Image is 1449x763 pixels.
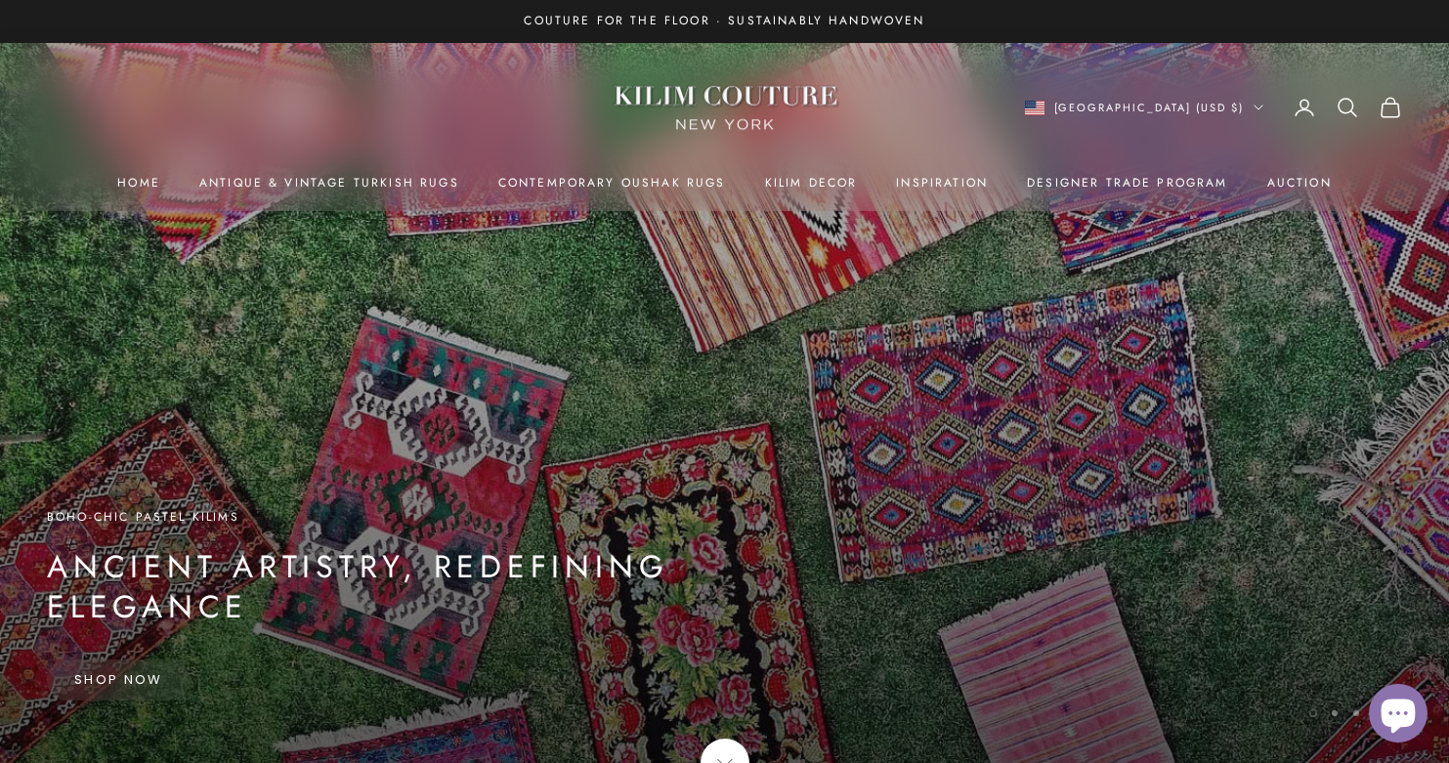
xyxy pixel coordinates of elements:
[1025,99,1264,116] button: Change country or currency
[47,547,809,628] p: Ancient Artistry, Redefining Elegance
[47,173,1402,192] nav: Primary navigation
[117,173,160,192] a: Home
[1054,99,1245,116] span: [GEOGRAPHIC_DATA] (USD $)
[765,173,858,192] summary: Kilim Decor
[1267,173,1332,192] a: Auction
[1025,96,1403,119] nav: Secondary navigation
[498,173,726,192] a: Contemporary Oushak Rugs
[1363,684,1433,747] inbox-online-store-chat: Shopify online store chat
[524,12,924,31] p: Couture for the Floor · Sustainably Handwoven
[47,507,809,527] p: Boho-Chic Pastel Kilims
[896,173,988,192] a: Inspiration
[47,659,191,700] a: Shop Now
[199,173,459,192] a: Antique & Vintage Turkish Rugs
[1025,101,1044,115] img: United States
[1027,173,1228,192] a: Designer Trade Program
